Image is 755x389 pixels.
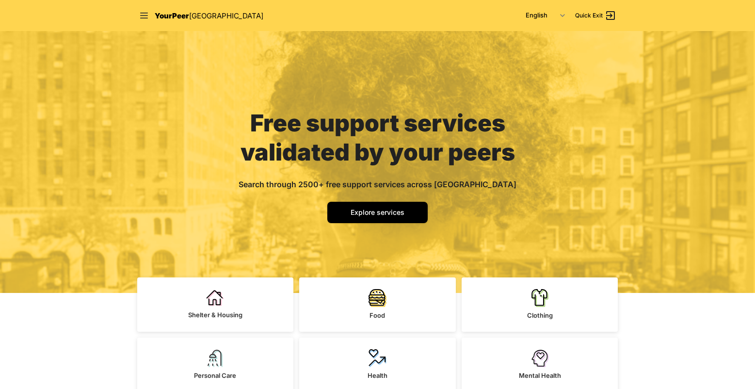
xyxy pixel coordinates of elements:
[527,311,553,319] span: Clothing
[575,10,616,21] a: Quick Exit
[239,179,516,189] span: Search through 2500+ free support services across [GEOGRAPHIC_DATA]
[155,10,263,22] a: YourPeer[GEOGRAPHIC_DATA]
[194,372,236,379] span: Personal Care
[155,11,189,20] span: YourPeer
[241,109,515,166] span: Free support services validated by your peers
[368,372,387,379] span: Health
[188,311,242,319] span: Shelter & Housing
[575,12,603,19] span: Quick Exit
[351,208,404,216] span: Explore services
[519,372,561,379] span: Mental Health
[137,277,294,332] a: Shelter & Housing
[299,277,456,332] a: Food
[327,202,428,223] a: Explore services
[369,311,385,319] span: Food
[189,11,263,20] span: [GEOGRAPHIC_DATA]
[462,277,618,332] a: Clothing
